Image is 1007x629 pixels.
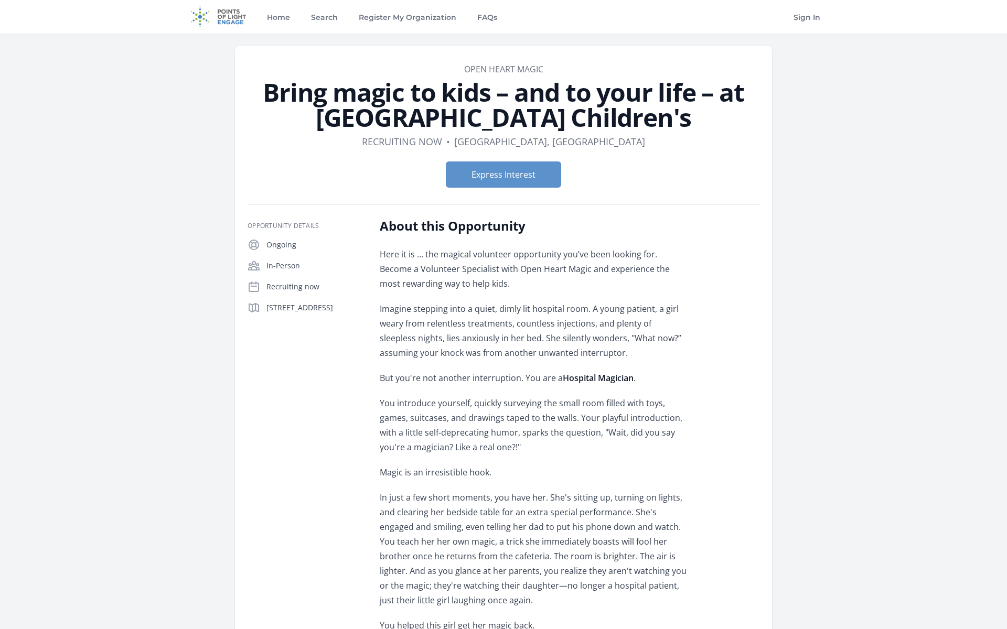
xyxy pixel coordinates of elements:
dd: Recruiting now [362,134,442,149]
p: Ongoing [266,240,363,250]
p: But you're not another interruption. You are a . [380,371,687,385]
p: [STREET_ADDRESS] [266,302,363,313]
h1: Bring magic to kids – and to your life – at [GEOGRAPHIC_DATA] Children's [248,80,759,130]
p: Recruiting now [266,281,363,292]
p: You introduce yourself, quickly surveying the small room filled with toys, games, suitcases, and ... [380,396,687,454]
h2: About this Opportunity [380,218,687,234]
h3: Opportunity Details [248,222,363,230]
strong: Hospital Magician [563,372,634,384]
p: Here it is … the magical volunteer opportunity you’ve been looking for. Become a Volunteer Specia... [380,247,687,291]
p: In-Person [266,261,363,271]
div: • [446,134,450,149]
dd: [GEOGRAPHIC_DATA], [GEOGRAPHIC_DATA] [454,134,645,149]
p: In just a few short moments, you have her. She's sitting up, turning on lights, and clearing her ... [380,490,687,608]
button: Express Interest [446,161,561,188]
a: Open Heart Magic [464,63,543,75]
p: Imagine stepping into a quiet, dimly lit hospital room. A young patient, a girl weary from relent... [380,301,687,360]
p: Magic is an irresistible hook. [380,465,687,480]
